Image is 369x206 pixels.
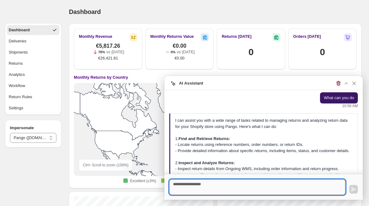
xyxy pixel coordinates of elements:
[173,43,186,49] span: €0.00
[10,125,56,131] h4: Impersonate
[96,43,120,49] span: €5,817.26
[7,25,60,35] button: Dashboard
[179,136,230,141] strong: Find and Retrieve Returns:
[342,103,358,108] p: 10:56 AM
[293,33,321,40] h2: Orders [DATE]
[9,105,23,111] span: Settings
[177,49,195,55] p: vs [DATE]
[9,27,30,33] span: Dashboard
[7,92,60,102] button: Return Rules
[7,59,60,68] button: Returns
[9,72,25,78] span: Analytics
[79,33,112,40] h2: Monthly Revenue
[171,50,176,54] span: 0%
[74,74,128,81] h4: Monthly Returns by Country
[9,38,26,44] span: Deliveries
[7,81,60,91] button: Workflow
[7,103,60,113] button: Settings
[98,50,105,54] span: 78%
[248,46,253,58] h1: 0
[9,83,25,89] span: Workflow
[179,160,235,165] strong: Inspect and Analyze Returns:
[9,49,28,55] span: Shipments
[222,33,251,40] h2: Returns [DATE]
[320,46,325,58] h1: 0
[98,55,118,61] span: €26,421.81
[69,8,101,15] span: Dashboard
[130,178,156,183] span: Excellent (≤3%)
[175,55,184,61] span: €0.00
[7,70,60,80] button: Analytics
[324,95,354,101] p: What can you do
[79,159,132,171] div: Ctrl + Scroll to zoom ( 100 %)
[9,60,23,67] span: Returns
[150,33,194,40] h2: Monthly Returns Value
[9,94,32,100] span: Return Rules
[106,49,124,55] p: vs [DATE]
[7,36,60,46] button: Deliveries
[179,80,203,87] h3: AI Assistant
[7,47,60,57] button: Shipments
